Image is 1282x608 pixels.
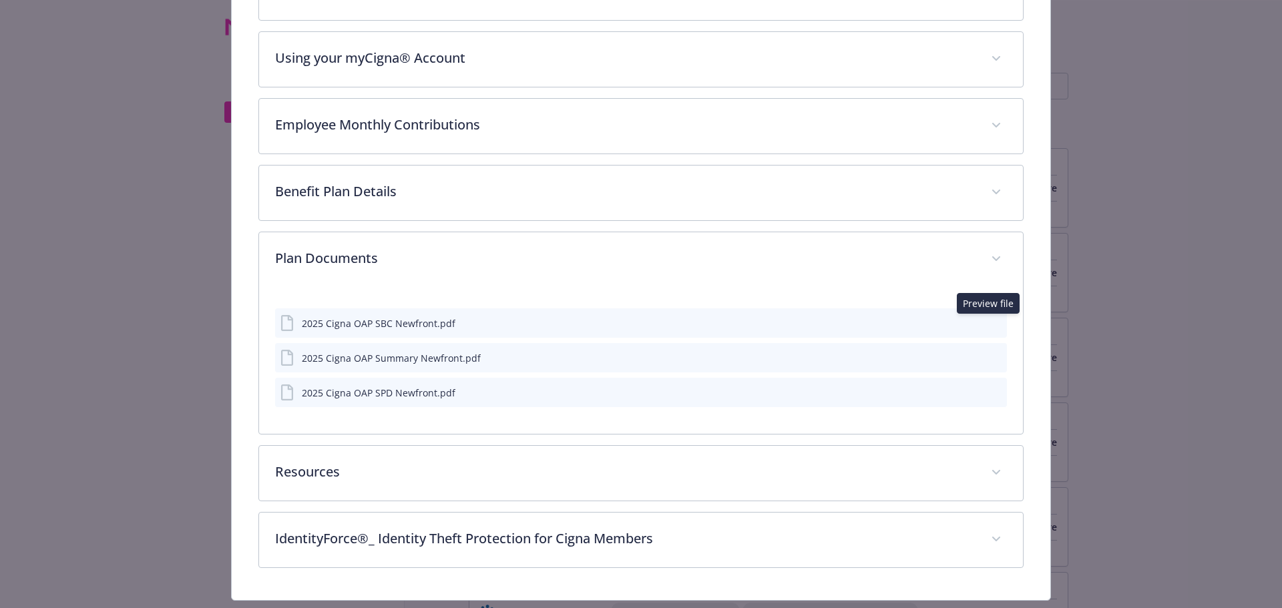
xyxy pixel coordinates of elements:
p: Using your myCigna® Account [275,48,976,68]
div: 2025 Cigna OAP Summary Newfront.pdf [302,351,481,365]
div: 2025 Cigna OAP SPD Newfront.pdf [302,386,455,400]
div: IdentityForce®_ Identity Theft Protection for Cigna Members [259,513,1024,567]
p: IdentityForce®_ Identity Theft Protection for Cigna Members [275,529,976,549]
button: download file [968,351,979,365]
div: Benefit Plan Details [259,166,1024,220]
div: Plan Documents [259,287,1024,434]
button: preview file [990,351,1002,365]
div: Plan Documents [259,232,1024,287]
p: Plan Documents [275,248,976,268]
div: Employee Monthly Contributions [259,99,1024,154]
p: Resources [275,462,976,482]
button: download file [968,316,979,330]
div: Using your myCigna® Account [259,32,1024,87]
button: preview file [987,386,1002,400]
p: Employee Monthly Contributions [275,115,976,135]
button: preview file [990,316,1002,330]
div: Resources [259,446,1024,501]
p: Benefit Plan Details [275,182,976,202]
button: download file [966,386,976,400]
div: Preview file [957,293,1020,314]
div: 2025 Cigna OAP SBC Newfront.pdf [302,316,455,330]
